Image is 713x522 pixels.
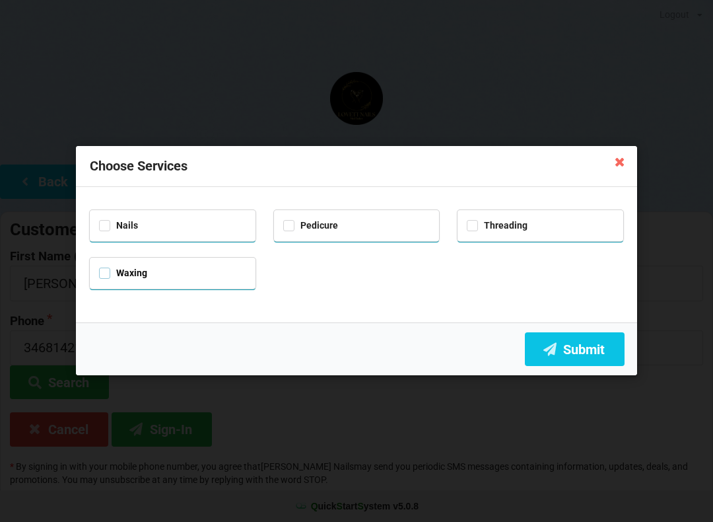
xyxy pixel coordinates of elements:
label: Waxing [99,268,147,279]
div: Choose Services [76,146,637,187]
label: Pedicure [283,220,338,231]
label: Nails [99,220,138,231]
label: Threading [467,220,527,231]
button: Submit [525,332,625,366]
